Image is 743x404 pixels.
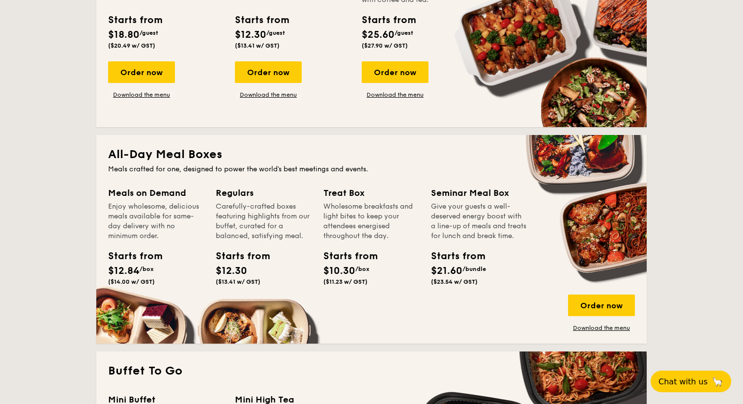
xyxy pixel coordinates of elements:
[431,249,475,264] div: Starts from
[108,42,155,49] span: ($20.49 w/ GST)
[108,278,155,285] span: ($14.00 w/ GST)
[431,202,527,241] div: Give your guests a well-deserved energy boost with a line-up of meals and treats for lunch and br...
[216,186,312,200] div: Regulars
[108,61,175,83] div: Order now
[216,249,260,264] div: Starts from
[235,29,266,41] span: $12.30
[216,278,260,285] span: ($13.41 w/ GST)
[568,324,635,332] a: Download the menu
[431,265,462,277] span: $21.60
[362,29,395,41] span: $25.60
[108,249,152,264] div: Starts from
[108,363,635,379] h2: Buffet To Go
[431,186,527,200] div: Seminar Meal Box
[216,265,247,277] span: $12.30
[235,13,288,27] div: Starts from
[140,266,154,272] span: /box
[108,91,175,99] a: Download the menu
[140,29,158,36] span: /guest
[395,29,413,36] span: /guest
[362,13,415,27] div: Starts from
[712,376,723,387] span: 🦙
[355,266,370,272] span: /box
[362,61,429,83] div: Order now
[323,202,419,241] div: Wholesome breakfasts and light bites to keep your attendees energised throughout the day.
[323,186,419,200] div: Treat Box
[235,61,302,83] div: Order now
[568,295,635,316] div: Order now
[431,278,478,285] span: ($23.54 w/ GST)
[651,371,731,392] button: Chat with us🦙
[658,377,708,386] span: Chat with us
[235,42,280,49] span: ($13.41 w/ GST)
[323,278,368,285] span: ($11.23 w/ GST)
[108,164,635,174] div: Meals crafted for one, designed to power the world's best meetings and events.
[108,265,140,277] span: $12.84
[462,266,486,272] span: /bundle
[216,202,312,241] div: Carefully-crafted boxes featuring highlights from our buffet, curated for a balanced, satisfying ...
[108,186,204,200] div: Meals on Demand
[108,29,140,41] span: $18.80
[323,265,355,277] span: $10.30
[108,13,162,27] div: Starts from
[108,147,635,162] h2: All-Day Meal Boxes
[266,29,285,36] span: /guest
[362,42,408,49] span: ($27.90 w/ GST)
[323,249,368,264] div: Starts from
[108,202,204,241] div: Enjoy wholesome, delicious meals available for same-day delivery with no minimum order.
[362,91,429,99] a: Download the menu
[235,91,302,99] a: Download the menu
